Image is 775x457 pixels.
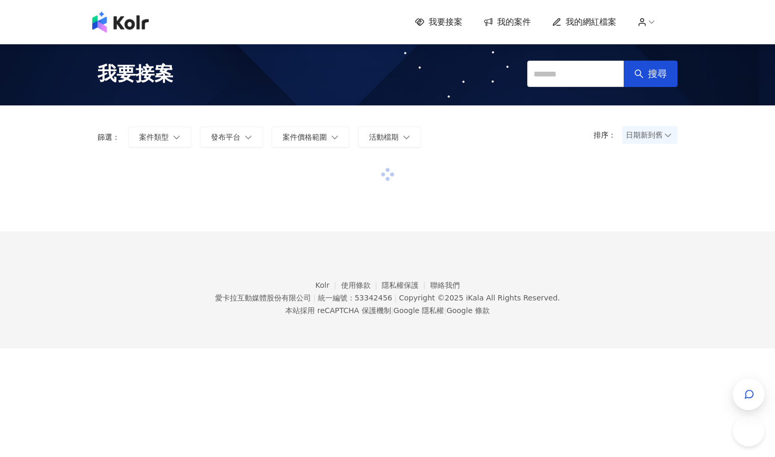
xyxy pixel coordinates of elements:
[466,294,484,302] a: iKala
[315,281,341,289] a: Kolr
[313,294,316,302] span: |
[211,133,240,141] span: 發布平台
[341,281,382,289] a: 使用條款
[626,127,674,143] span: 日期新到舊
[98,133,120,141] p: 篩選：
[430,281,460,289] a: 聯絡我們
[634,69,644,79] span: search
[566,16,616,28] span: 我的網紅檔案
[497,16,531,28] span: 我的案件
[594,131,622,139] p: 排序：
[483,16,531,28] a: 我的案件
[733,415,764,446] iframe: Help Scout Beacon - Open
[447,306,490,315] a: Google 條款
[415,16,462,28] a: 我要接案
[394,294,397,302] span: |
[215,294,311,302] div: 愛卡拉互動媒體股份有限公司
[444,306,447,315] span: |
[399,294,560,302] div: Copyright © 2025 All Rights Reserved.
[139,133,169,141] span: 案件類型
[92,12,149,33] img: logo
[283,133,327,141] span: 案件價格範圍
[429,16,462,28] span: 我要接案
[285,304,489,317] span: 本站採用 reCAPTCHA 保護機制
[369,133,399,141] span: 活動檔期
[272,127,350,148] button: 案件價格範圍
[98,61,173,87] span: 我要接案
[128,127,191,148] button: 案件類型
[382,281,430,289] a: 隱私權保護
[648,68,667,80] span: 搜尋
[391,306,394,315] span: |
[393,306,444,315] a: Google 隱私權
[552,16,616,28] a: 我的網紅檔案
[624,61,677,87] button: 搜尋
[200,127,263,148] button: 發布平台
[318,294,392,302] div: 統一編號：53342456
[358,127,421,148] button: 活動檔期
